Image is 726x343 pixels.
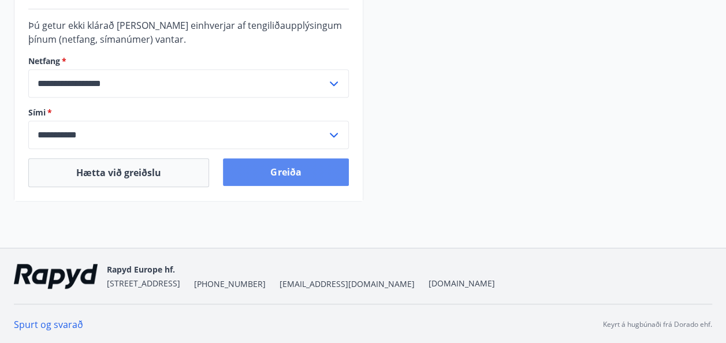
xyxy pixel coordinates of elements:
a: [DOMAIN_NAME] [429,278,495,289]
img: ekj9gaOU4bjvQReEWNZ0zEMsCR0tgSDGv48UY51k.png [14,264,98,289]
span: [STREET_ADDRESS] [107,278,180,289]
button: Hætta við greiðslu [28,158,209,187]
label: Sími [28,107,349,118]
span: [PHONE_NUMBER] [194,278,266,290]
span: Þú getur ekki klárað [PERSON_NAME] einhverjar af tengiliðaupplýsingum þínum (netfang, símanúmer) ... [28,19,342,46]
span: [EMAIL_ADDRESS][DOMAIN_NAME] [280,278,415,290]
p: Keyrt á hugbúnaði frá Dorado ehf. [603,319,712,330]
label: Netfang [28,55,349,67]
span: Rapyd Europe hf. [107,264,175,275]
a: Spurt og svarað [14,318,83,331]
button: Greiða [223,158,348,186]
